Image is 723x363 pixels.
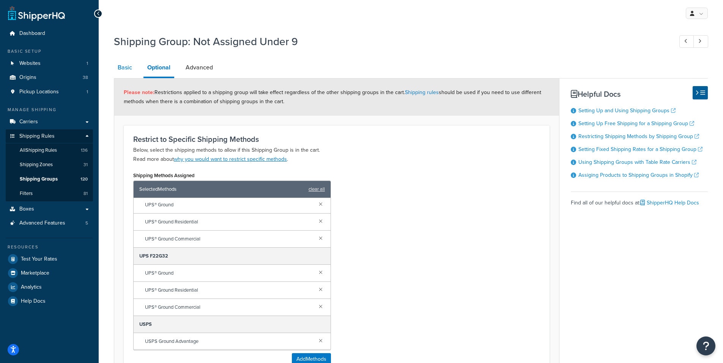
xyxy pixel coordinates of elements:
span: UPS® Ground [145,200,313,210]
a: Next Record [693,35,708,48]
a: Setting Fixed Shipping Rates for a Shipping Group [578,145,703,153]
a: AllShipping Rules136 [6,143,93,157]
span: UPS® Ground Commercial [145,234,313,244]
span: Test Your Rates [21,256,57,262]
a: ShipperHQ Help Docs [640,199,699,207]
a: Previous Record [679,35,694,48]
a: Boxes [6,202,93,216]
li: Shipping Groups [6,172,93,186]
span: Filters [20,190,33,197]
a: Restricting Shipping Methods by Shipping Group [578,132,699,140]
a: Shipping Zones31 [6,158,93,172]
a: Optional [143,58,174,78]
span: Websites [19,60,41,67]
a: Setting Up and Using Shipping Groups [578,107,676,115]
span: 5 [85,220,88,226]
li: Pickup Locations [6,85,93,99]
li: Origins [6,71,93,85]
span: 31 [83,162,88,168]
span: 120 [80,176,88,182]
a: Help Docs [6,294,93,308]
span: Shipping Zones [20,162,53,168]
div: Basic Setup [6,48,93,55]
a: Origins38 [6,71,93,85]
a: Assiging Products to Shipping Groups in Shopify [578,171,699,179]
span: Shipping Rules [19,133,55,140]
span: Origins [19,74,36,81]
div: Resources [6,244,93,250]
a: Shipping rules [405,88,439,96]
div: Find all of our helpful docs at: [571,192,708,208]
li: Filters [6,187,93,201]
a: Analytics [6,280,93,294]
a: Using Shipping Groups with Table Rate Carriers [578,158,696,166]
span: Selected Methods [139,184,305,195]
li: Websites [6,57,93,71]
button: Hide Help Docs [693,86,708,99]
span: Shipping Groups [20,176,58,182]
span: 136 [81,147,88,154]
a: Shipping Groups120 [6,172,93,186]
p: Below, select the shipping methods to allow if this Shipping Group is in the cart. Read more about . [133,146,540,164]
span: 1 [87,89,88,95]
span: Restrictions applied to a shipping group will take effect regardless of the other shipping groups... [124,88,541,105]
h3: Helpful Docs [571,90,708,98]
a: Filters81 [6,187,93,201]
li: Shipping Zones [6,158,93,172]
div: USPS [134,316,331,333]
div: UPS F22G32 [134,248,331,265]
strong: Please note: [124,88,154,96]
a: why you would want to restrict specific methods [174,155,287,163]
a: Marketplace [6,266,93,280]
span: Boxes [19,206,34,212]
a: Pickup Locations1 [6,85,93,99]
a: Advanced [182,58,217,77]
span: Dashboard [19,30,45,37]
a: Setting Up Free Shipping for a Shipping Group [578,119,694,127]
span: Marketplace [21,270,49,277]
li: Advanced Features [6,216,93,230]
span: Pickup Locations [19,89,59,95]
a: Carriers [6,115,93,129]
span: 81 [83,190,88,197]
span: Carriers [19,119,38,125]
a: Test Your Rates [6,252,93,266]
span: Help Docs [21,298,46,305]
a: Dashboard [6,27,93,41]
span: USPS Ground Advantage [145,336,313,347]
h3: Restrict to Specific Shipping Methods [133,135,540,143]
a: Websites1 [6,57,93,71]
span: UPS® Ground Residential [145,285,313,295]
span: 1 [87,60,88,67]
li: Shipping Rules [6,129,93,201]
span: Advanced Features [19,220,65,226]
span: UPS® Ground [145,268,313,278]
button: Open Resource Center [696,336,715,355]
span: Analytics [21,284,42,291]
span: All Shipping Rules [20,147,57,154]
span: 38 [83,74,88,81]
span: UPS® Ground Commercial [145,302,313,313]
div: Manage Shipping [6,107,93,113]
label: Shipping Methods Assigned [133,173,195,178]
a: Basic [114,58,136,77]
a: Shipping Rules [6,129,93,143]
h1: Shipping Group: Not Assigned Under 9 [114,34,665,49]
a: Advanced Features5 [6,216,93,230]
span: UPS® Ground Residential [145,217,313,227]
a: clear all [309,184,325,195]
